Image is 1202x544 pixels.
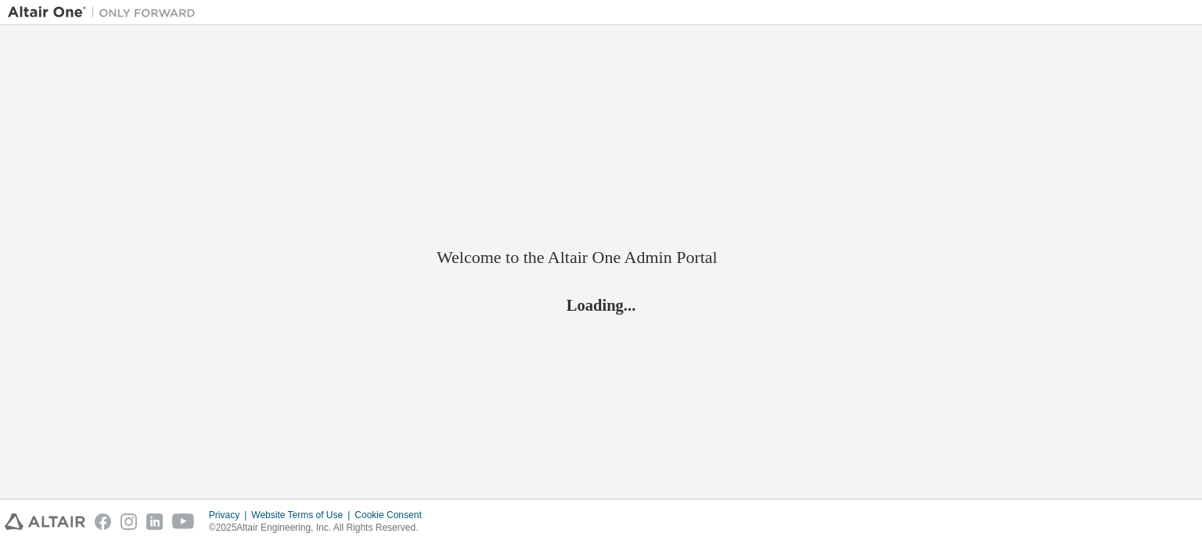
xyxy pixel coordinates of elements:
img: altair_logo.svg [5,513,85,530]
div: Cookie Consent [354,509,430,521]
h2: Welcome to the Altair One Admin Portal [437,247,765,268]
div: Privacy [209,509,251,521]
div: Website Terms of Use [251,509,354,521]
img: facebook.svg [95,513,111,530]
img: instagram.svg [121,513,137,530]
p: © 2025 Altair Engineering, Inc. All Rights Reserved. [209,521,431,535]
h2: Loading... [437,294,765,315]
img: Altair One [8,5,203,20]
img: youtube.svg [172,513,195,530]
img: linkedin.svg [146,513,163,530]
